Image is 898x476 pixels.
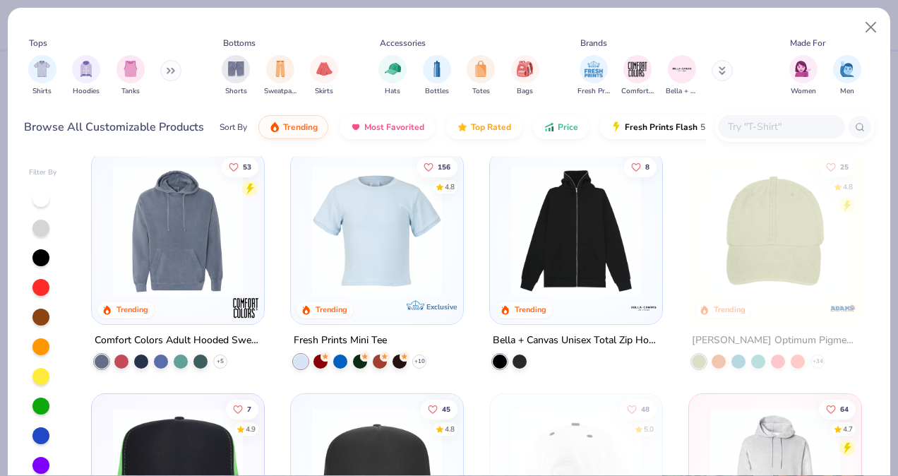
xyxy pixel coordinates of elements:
[641,405,649,412] span: 48
[445,424,455,434] div: 4.8
[421,399,457,419] button: Like
[819,399,856,419] button: Like
[29,167,57,178] div: Filter By
[340,115,435,139] button: Most Favorited
[504,166,648,296] img: b1a53f37-890a-4b9a-8962-a1b7c70e022e
[666,86,698,97] span: Bella + Canvas
[473,61,489,77] img: Totes Image
[78,61,94,77] img: Hoodies Image
[580,37,607,49] div: Brands
[511,55,539,97] button: filter button
[425,86,449,97] span: Bottles
[791,86,816,97] span: Women
[692,332,858,350] div: [PERSON_NAME] Optimum Pigment Dyed-Cap
[95,332,261,350] div: Comfort Colors Adult Hooded Sweatshirt
[283,121,318,133] span: Trending
[666,55,698,97] div: filter for Bella + Canvas
[843,424,853,434] div: 4.7
[246,424,256,434] div: 4.9
[583,59,604,80] img: Fresh Prints Image
[378,55,407,97] button: filter button
[533,115,589,139] button: Price
[32,86,52,97] span: Shirts
[121,86,140,97] span: Tanks
[315,86,333,97] span: Skirts
[726,119,835,135] input: Try "T-Shirt"
[819,157,856,177] button: Like
[264,55,297,97] button: filter button
[426,302,457,311] span: Exclusive
[225,86,247,97] span: Shorts
[417,157,457,177] button: Like
[558,121,578,133] span: Price
[833,55,861,97] div: filter for Men
[385,86,400,97] span: Hats
[350,121,361,133] img: most_fav.gif
[449,166,593,296] img: 6655140b-3687-4af1-8558-345f9851c5b3
[624,157,657,177] button: Like
[467,55,495,97] button: filter button
[858,14,885,41] button: Close
[446,115,522,139] button: Top Rated
[316,61,333,77] img: Skirts Image
[116,55,145,97] button: filter button
[269,121,280,133] img: trending.gif
[511,55,539,97] div: filter for Bags
[577,55,610,97] div: filter for Fresh Prints
[248,405,252,412] span: 7
[264,55,297,97] div: filter for Sweatpants
[364,121,424,133] span: Most Favorited
[843,182,853,192] div: 4.8
[423,55,451,97] button: filter button
[625,121,698,133] span: Fresh Prints Flash
[839,61,855,77] img: Men Image
[222,157,259,177] button: Like
[517,61,532,77] img: Bags Image
[666,55,698,97] button: filter button
[29,37,47,49] div: Tops
[703,166,847,296] img: 5bced5f3-53ea-498b-b5f0-228ec5730a9c
[73,86,100,97] span: Hoodies
[644,424,654,434] div: 5.0
[840,86,854,97] span: Men
[28,55,56,97] div: filter for Shirts
[471,121,511,133] span: Top Rated
[106,166,250,296] img: ff9285ed-6195-4d41-bd6b-4a29e0566347
[310,55,338,97] button: filter button
[577,86,610,97] span: Fresh Prints
[223,37,256,49] div: Bottoms
[258,115,328,139] button: Trending
[600,115,763,139] button: Fresh Prints Flash5 day delivery
[620,399,657,419] button: Like
[828,294,856,322] img: Adams logo
[72,55,100,97] button: filter button
[227,399,259,419] button: Like
[378,55,407,97] div: filter for Hats
[385,61,401,77] img: Hats Image
[795,61,811,77] img: Women Image
[812,357,822,366] span: + 34
[438,163,450,170] span: 156
[627,59,648,80] img: Comfort Colors Image
[517,86,533,97] span: Bags
[264,86,297,97] span: Sweatpants
[789,55,818,97] button: filter button
[833,55,861,97] button: filter button
[380,37,426,49] div: Accessories
[577,55,610,97] button: filter button
[34,61,50,77] img: Shirts Image
[116,55,145,97] div: filter for Tanks
[244,163,252,170] span: 53
[273,61,288,77] img: Sweatpants Image
[232,294,260,322] img: Comfort Colors logo
[621,55,654,97] div: filter for Comfort Colors
[414,357,425,366] span: + 10
[840,163,849,170] span: 25
[28,55,56,97] button: filter button
[222,55,250,97] div: filter for Shorts
[630,294,658,322] img: Bella + Canvas logo
[442,405,450,412] span: 45
[228,61,244,77] img: Shorts Image
[72,55,100,97] div: filter for Hoodies
[840,405,849,412] span: 64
